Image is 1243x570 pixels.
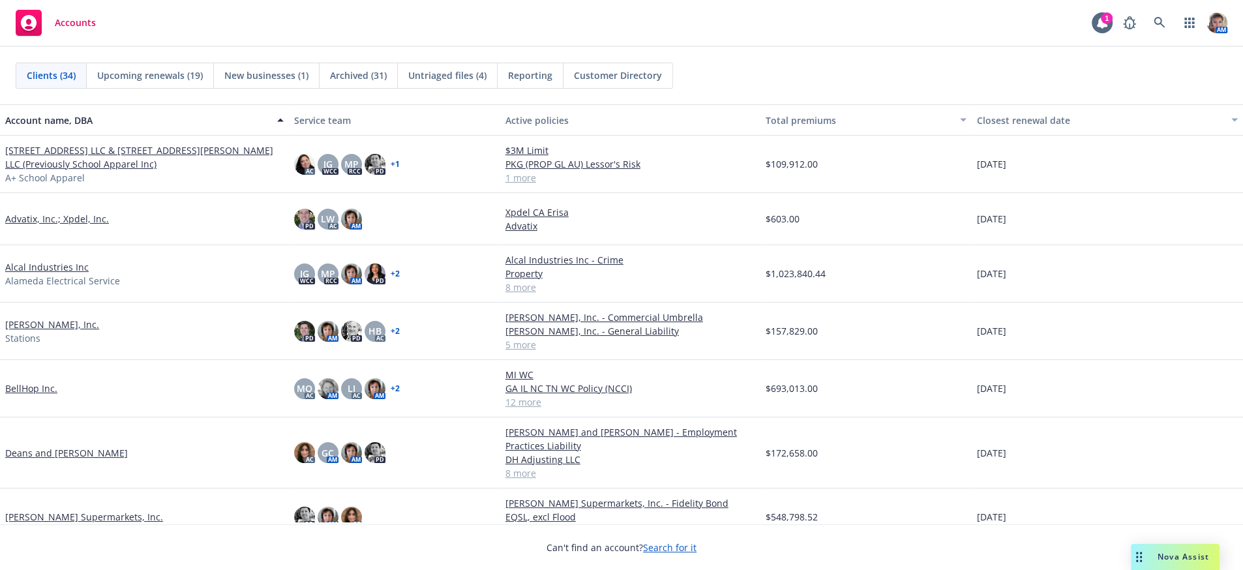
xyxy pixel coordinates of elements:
[505,466,756,480] a: 8 more
[330,68,387,82] span: Archived (31)
[5,318,99,331] a: [PERSON_NAME], Inc.
[5,212,109,226] a: Advatix, Inc.; Xpdel, Inc.
[318,321,338,342] img: photo
[5,143,284,171] a: [STREET_ADDRESS] LLC & [STREET_ADDRESS][PERSON_NAME] LLC (Previously School Apparel Inc)
[766,212,800,226] span: $603.00
[505,205,756,219] a: Xpdel CA Erisa
[505,171,756,185] a: 1 more
[318,507,338,528] img: photo
[5,382,57,395] a: BellHop Inc.
[27,68,76,82] span: Clients (34)
[1116,10,1143,36] a: Report a Bug
[977,113,1223,127] div: Closest renewal date
[977,267,1006,280] span: [DATE]
[408,68,487,82] span: Untriaged files (4)
[977,212,1006,226] span: [DATE]
[766,267,826,280] span: $1,023,840.44
[643,541,696,554] a: Search for it
[972,104,1243,136] button: Closest renewal date
[505,219,756,233] a: Advatix
[365,378,385,399] img: photo
[224,68,308,82] span: New businesses (1)
[1206,12,1227,33] img: photo
[977,324,1006,338] span: [DATE]
[294,507,315,528] img: photo
[977,382,1006,395] span: [DATE]
[1101,12,1113,24] div: 1
[505,157,756,171] a: PKG (PROP GL AU) Lessor's Risk
[55,18,96,28] span: Accounts
[505,368,756,382] a: MI WC
[294,442,315,463] img: photo
[5,331,40,345] span: Stations
[297,382,312,395] span: MQ
[365,154,385,175] img: photo
[1146,10,1173,36] a: Search
[505,453,756,466] a: DH Adjusting LLC
[321,212,335,226] span: LW
[500,104,761,136] button: Active policies
[391,327,400,335] a: + 2
[505,496,756,510] a: [PERSON_NAME] Supermarkets, Inc. - Fidelity Bond
[760,104,972,136] button: Total premiums
[341,209,362,230] img: photo
[766,324,818,338] span: $157,829.00
[391,160,400,168] a: + 1
[977,510,1006,524] span: [DATE]
[344,157,359,171] span: MP
[289,104,500,136] button: Service team
[348,382,355,395] span: LI
[1131,544,1147,570] div: Drag to move
[341,321,362,342] img: photo
[505,310,756,324] a: [PERSON_NAME], Inc. - Commercial Umbrella
[97,68,203,82] span: Upcoming renewals (19)
[1131,544,1220,570] button: Nova Assist
[5,510,163,524] a: [PERSON_NAME] Supermarkets, Inc.
[365,263,385,284] img: photo
[766,157,818,171] span: $109,912.00
[5,113,269,127] div: Account name, DBA
[300,267,309,280] span: JG
[505,143,756,157] a: $3M Limit
[977,157,1006,171] span: [DATE]
[294,113,495,127] div: Service team
[5,171,85,185] span: A+ School Apparel
[505,425,756,453] a: [PERSON_NAME] and [PERSON_NAME] - Employment Practices Liability
[341,263,362,284] img: photo
[323,157,333,171] span: JG
[5,260,89,274] a: Alcal Industries Inc
[505,382,756,395] a: GA IL NC TN WC Policy (NCCI)
[766,382,818,395] span: $693,013.00
[574,68,662,82] span: Customer Directory
[508,68,552,82] span: Reporting
[505,510,756,524] a: EQSL, excl Flood
[10,5,101,41] a: Accounts
[5,274,120,288] span: Alameda Electrical Service
[391,385,400,393] a: + 2
[341,507,362,528] img: photo
[368,324,382,338] span: HB
[505,338,756,352] a: 5 more
[766,510,818,524] span: $548,798.52
[977,446,1006,460] span: [DATE]
[391,270,400,278] a: + 2
[365,442,385,463] img: photo
[318,378,338,399] img: photo
[766,446,818,460] span: $172,658.00
[505,324,756,338] a: [PERSON_NAME], Inc. - General Liability
[505,253,756,267] a: Alcal Industries Inc - Crime
[294,209,315,230] img: photo
[5,446,128,460] a: Deans and [PERSON_NAME]
[766,113,952,127] div: Total premiums
[294,321,315,342] img: photo
[341,442,362,463] img: photo
[321,267,335,280] span: MP
[1158,551,1209,562] span: Nova Assist
[505,280,756,294] a: 8 more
